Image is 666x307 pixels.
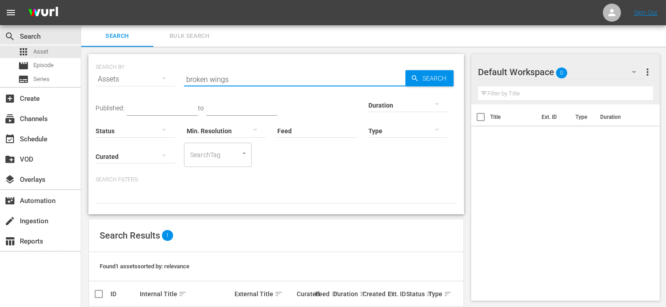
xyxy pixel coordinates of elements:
div: Curated [297,290,312,298]
span: Asset [33,47,48,56]
th: Title [490,104,537,130]
span: Search [5,31,15,42]
span: Search [419,70,454,86]
div: Feed [315,289,331,299]
th: Duration [595,104,649,130]
span: sort [426,290,434,298]
div: Internal Title [140,289,232,299]
div: Status [406,289,426,299]
span: to [198,104,204,112]
div: Default Workspace [478,59,645,85]
span: Channels [5,113,15,124]
span: 1 [162,230,173,241]
button: Search [405,70,454,86]
span: Create [5,93,15,104]
span: Search [87,31,148,41]
div: Ext. ID [388,290,403,298]
div: Duration [333,289,360,299]
span: Schedule [5,134,15,144]
button: more_vert [642,61,653,83]
div: Assets [96,67,175,92]
span: sort [179,290,187,298]
span: Found 1 assets sorted by: relevance [100,263,189,270]
span: Published: [96,104,124,112]
span: Reports [5,236,15,247]
span: VOD [5,154,15,165]
div: Created [363,289,386,299]
img: ans4CAIJ8jUAAAAAAAAAAAAAAAAAAAAAAAAgQb4GAAAAAAAAAAAAAAAAAAAAAAAAJMjXAAAAAAAAAAAAAAAAAAAAAAAAgAT5G... [22,2,65,23]
span: sort [331,290,339,298]
span: Ingestion [5,216,15,226]
span: Search Results [100,230,160,241]
span: Automation [5,195,15,206]
div: External Title [234,289,294,299]
span: Series [33,75,50,84]
span: Bulk Search [159,31,220,41]
span: Asset [18,46,29,57]
th: Ext. ID [536,104,570,130]
div: ID [110,290,137,298]
th: Type [570,104,595,130]
span: Series [18,74,29,85]
span: Episode [33,61,54,70]
div: Type [428,289,440,299]
span: Overlays [5,174,15,185]
span: sort [359,290,367,298]
span: 0 [556,63,567,82]
button: Open [240,149,248,158]
a: Sign Out [634,9,657,16]
span: Episode [18,60,29,71]
span: more_vert [642,67,653,77]
span: menu [5,7,16,18]
span: sort [275,290,283,298]
p: Search Filters: [96,176,457,184]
